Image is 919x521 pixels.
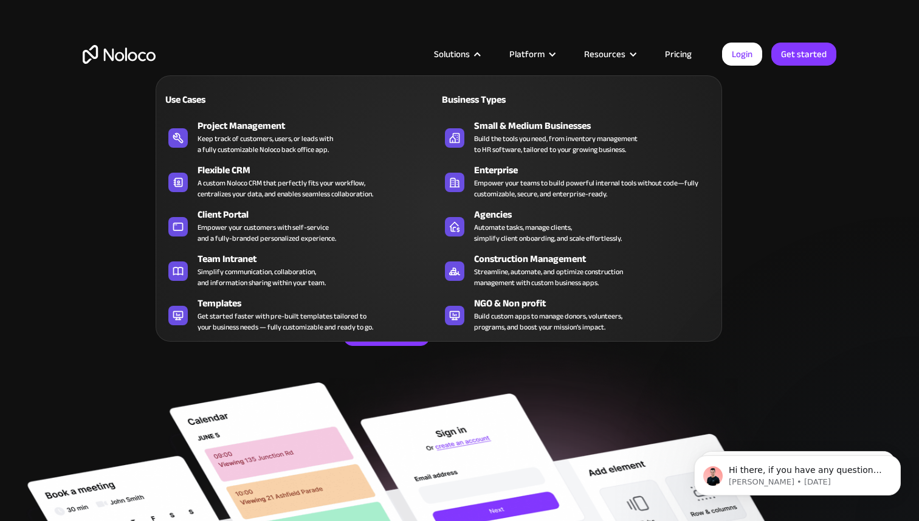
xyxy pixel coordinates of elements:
[434,46,470,62] div: Solutions
[474,119,721,133] div: Small & Medium Businesses
[162,160,439,202] a: Flexible CRMA custom Noloco CRM that perfectly fits your workflow,centralizes your data, and enab...
[198,266,326,288] div: Simplify communication, collaboration, and information sharing within your team.
[494,46,569,62] div: Platform
[509,46,545,62] div: Platform
[198,311,373,333] div: Get started faster with pre-built templates tailored to your business needs — fully customizable ...
[162,205,439,246] a: Client PortalEmpower your customers with self-serviceand a fully-branded personalized experience.
[439,294,715,335] a: NGO & Non profitBuild custom apps to manage donors, volunteers,programs, and boost your mission’s...
[162,249,439,291] a: Team IntranetSimplify communication, collaboration,and information sharing within your team.
[474,252,721,266] div: Construction Management
[474,207,721,222] div: Agencies
[83,45,156,64] a: home
[419,46,494,62] div: Solutions
[474,178,709,199] div: Empower your teams to build powerful internal tools without code—fully customizable, secure, and ...
[162,294,439,335] a: TemplatesGet started faster with pre-built templates tailored toyour business needs — fully custo...
[162,92,295,107] div: Use Cases
[439,249,715,291] a: Construction ManagementStreamline, automate, and optimize constructionmanagement with custom busi...
[439,160,715,202] a: EnterpriseEmpower your teams to build powerful internal tools without code—fully customizable, se...
[198,119,444,133] div: Project Management
[439,85,715,113] a: Business Types
[162,116,439,157] a: Project ManagementKeep track of customers, users, or leads witha fully customizable Noloco back o...
[156,58,722,342] nav: Solutions
[439,116,715,157] a: Small & Medium BusinessesBuild the tools you need, from inventory managementto HR software, tailo...
[569,46,650,62] div: Resources
[474,296,721,311] div: NGO & Non profit
[83,125,836,223] h2: Business Apps for Teams
[650,46,707,62] a: Pricing
[198,207,444,222] div: Client Portal
[474,163,721,178] div: Enterprise
[771,43,836,66] a: Get started
[162,85,439,113] a: Use Cases
[474,311,622,333] div: Build custom apps to manage donors, volunteers, programs, and boost your mission’s impact.
[198,296,444,311] div: Templates
[198,222,336,244] div: Empower your customers with self-service and a fully-branded personalized experience.
[198,252,444,266] div: Team Intranet
[584,46,625,62] div: Resources
[474,133,638,155] div: Build the tools you need, from inventory management to HR software, tailored to your growing busi...
[439,205,715,246] a: AgenciesAutomate tasks, manage clients,simplify client onboarding, and scale effortlessly.
[474,222,622,244] div: Automate tasks, manage clients, simplify client onboarding, and scale effortlessly.
[198,178,373,199] div: A custom Noloco CRM that perfectly fits your workflow, centralizes your data, and enables seamles...
[198,163,444,178] div: Flexible CRM
[474,266,623,288] div: Streamline, automate, and optimize construction management with custom business apps.
[722,43,762,66] a: Login
[676,430,919,515] iframe: Intercom notifications message
[439,92,572,107] div: Business Types
[198,133,333,155] div: Keep track of customers, users, or leads with a fully customizable Noloco back office app.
